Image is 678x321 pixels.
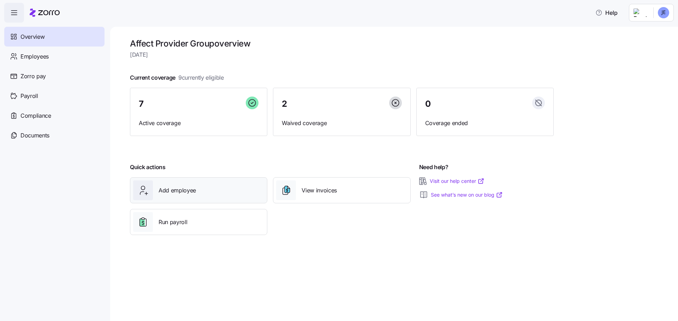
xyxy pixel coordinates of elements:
[159,186,196,195] span: Add employee
[4,86,105,106] a: Payroll
[20,111,51,120] span: Compliance
[139,119,258,128] span: Active coverage
[4,27,105,47] a: Overview
[430,178,484,185] a: Visit our help center
[634,8,648,17] img: Employer logo
[590,6,623,20] button: Help
[20,52,49,61] span: Employees
[130,38,554,49] h1: Affect Provider Group overview
[4,66,105,86] a: Zorro pay
[20,131,49,140] span: Documents
[425,119,545,128] span: Coverage ended
[419,163,448,172] span: Need help?
[425,100,431,108] span: 0
[20,72,46,81] span: Zorro pay
[20,32,44,41] span: Overview
[4,106,105,125] a: Compliance
[139,100,144,108] span: 7
[595,8,618,17] span: Help
[302,186,337,195] span: View invoices
[20,92,38,100] span: Payroll
[431,191,503,198] a: See what’s new on our blog
[159,218,187,227] span: Run payroll
[178,73,224,82] span: 9 currently eligible
[658,7,669,18] img: 53e158b0a6e4d576aaabe60d9f04b2f0
[4,125,105,145] a: Documents
[130,163,166,172] span: Quick actions
[282,100,287,108] span: 2
[130,50,554,59] span: [DATE]
[282,119,402,128] span: Waived coverage
[130,73,224,82] span: Current coverage
[4,47,105,66] a: Employees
